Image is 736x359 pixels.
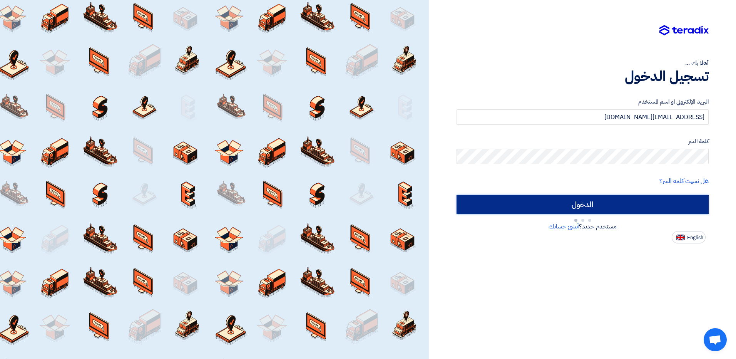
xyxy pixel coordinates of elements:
[457,97,709,106] label: البريد الإلكتروني او اسم المستخدم
[457,59,709,68] div: أهلا بك ...
[672,231,706,243] button: English
[457,68,709,85] h1: تسجيل الدخول
[687,235,703,240] span: English
[704,328,727,351] div: Open chat
[659,25,709,36] img: Teradix logo
[676,235,685,240] img: en-US.png
[457,109,709,125] input: أدخل بريد العمل الإلكتروني او اسم المستخدم الخاص بك ...
[659,176,709,186] a: هل نسيت كلمة السر؟
[457,195,709,214] input: الدخول
[457,222,709,231] div: مستخدم جديد؟
[549,222,579,231] a: أنشئ حسابك
[457,137,709,146] label: كلمة السر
